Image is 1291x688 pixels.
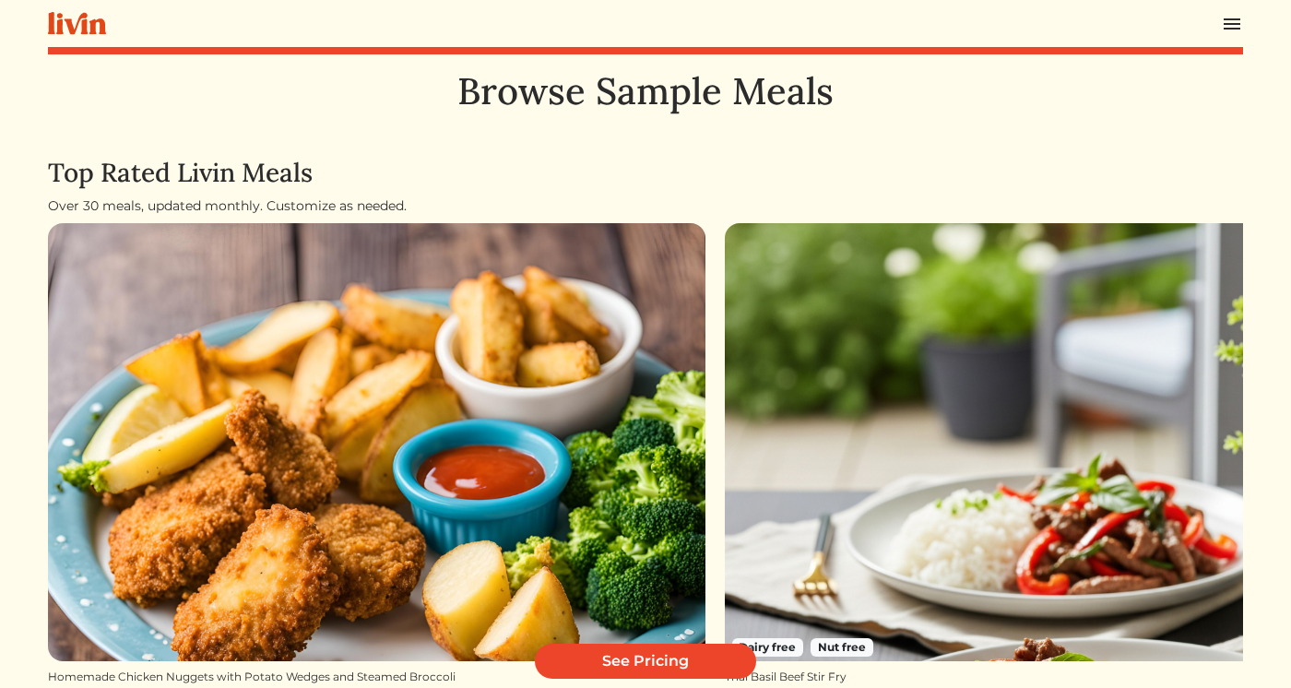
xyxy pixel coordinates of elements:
[48,223,705,661] img: Homemade Chicken Nuggets with Potato Wedges and Steamed Broccoli
[732,638,804,657] span: Dairy free
[48,158,1243,189] h3: Top Rated Livin Meals
[48,196,1243,216] div: Over 30 meals, updated monthly. Customize as needed.
[811,638,873,657] span: Nut free
[48,69,1243,113] h1: Browse Sample Meals
[48,12,106,35] img: livin-logo-a0d97d1a881af30f6274990eb6222085a2533c92bbd1e4f22c21b4f0d0e3210c.svg
[535,644,756,679] a: See Pricing
[1221,13,1243,35] img: menu_hamburger-cb6d353cf0ecd9f46ceae1c99ecbeb4a00e71ca567a856bd81f57e9d8c17bb26.svg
